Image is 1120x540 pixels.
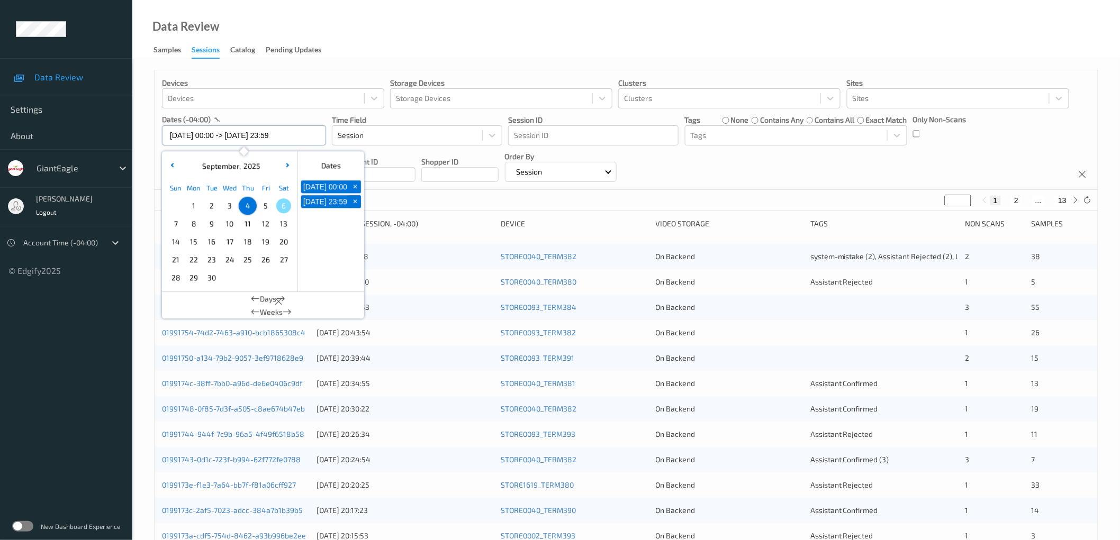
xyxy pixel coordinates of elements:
[513,167,546,177] p: Session
[204,252,219,267] span: 23
[501,506,576,515] a: STORE0040_TERM390
[810,404,878,413] span: Assistant Confirmed
[257,179,275,197] div: Fri
[965,353,969,362] span: 2
[810,480,873,489] span: Assistant Rejected
[338,157,416,167] p: Assistant ID
[810,455,889,464] span: Assistant Confirmed (3)
[685,115,701,125] p: Tags
[501,455,576,464] a: STORE0040_TERM382
[332,115,502,125] p: Time Field
[618,78,841,88] p: Clusters
[505,151,617,162] p: Order By
[965,404,968,413] span: 1
[1032,404,1039,413] span: 19
[501,379,575,388] a: STORE0040_TERM381
[192,44,220,59] div: Sessions
[317,505,493,516] div: [DATE] 20:17:23
[656,218,803,229] div: Video Storage
[258,198,273,213] span: 5
[810,252,1009,261] span: system-mistake (2), Assistant Rejected (2), Unusual activity
[317,277,493,287] div: [DATE] 21:08:30
[1032,196,1045,205] button: ...
[298,155,364,176] div: Dates
[656,505,803,516] div: On Backend
[810,506,878,515] span: Assistant Confirmed
[656,327,803,338] div: On Backend
[185,251,203,269] div: Choose Monday September 22 of 2025
[258,216,273,231] span: 12
[275,179,293,197] div: Sat
[257,233,275,251] div: Choose Friday September 19 of 2025
[153,44,181,58] div: Samples
[656,251,803,262] div: On Backend
[317,302,493,313] div: [DATE] 20:47:53
[317,404,493,414] div: [DATE] 20:30:22
[221,251,239,269] div: Choose Wednesday September 24 of 2025
[965,252,969,261] span: 2
[317,454,493,465] div: [DATE] 20:24:54
[760,115,803,125] label: contains any
[168,252,183,267] span: 21
[222,252,237,267] span: 24
[501,480,574,489] a: STORE1619_TERM380
[656,480,803,490] div: On Backend
[257,215,275,233] div: Choose Friday September 12 of 2025
[257,269,275,287] div: Choose Friday October 03 of 2025
[317,480,493,490] div: [DATE] 20:20:25
[185,215,203,233] div: Choose Monday September 08 of 2025
[186,234,201,249] span: 15
[965,506,968,515] span: 1
[421,157,499,167] p: Shopper ID
[167,215,185,233] div: Choose Sunday September 07 of 2025
[162,328,305,337] a: 01991754-74d2-7463-a910-bcb1865308c4
[965,531,968,540] span: 1
[162,455,301,464] a: 01991743-0d1c-723f-b994-62f772fe0788
[153,43,192,58] a: Samples
[656,378,803,389] div: On Backend
[501,429,575,438] a: STORE0093_TERM393
[965,480,968,489] span: 1
[1055,196,1070,205] button: 13
[222,198,237,213] span: 3
[162,531,306,540] a: 0199173a-cdf5-754d-8462-a93b996be2ee
[203,251,221,269] div: Choose Tuesday September 23 of 2025
[240,161,260,170] span: 2025
[810,277,873,286] span: Assistant Rejected
[230,44,255,58] div: Catalog
[317,429,493,440] div: [DATE] 20:26:34
[266,44,321,58] div: Pending Updates
[221,233,239,251] div: Choose Wednesday September 17 of 2025
[192,43,230,59] a: Sessions
[260,294,276,304] span: Days
[204,270,219,285] span: 30
[390,78,612,88] p: Storage Devices
[501,303,576,312] a: STORE0093_TERM384
[276,216,291,231] span: 13
[186,198,201,213] span: 1
[240,198,255,213] span: 4
[204,198,219,213] span: 2
[656,429,803,440] div: On Backend
[240,252,255,267] span: 25
[276,234,291,249] span: 20
[239,215,257,233] div: Choose Thursday September 11 of 2025
[501,531,575,540] a: STORE0002_TERM393
[317,327,493,338] div: [DATE] 20:43:54
[186,270,201,285] span: 29
[501,404,576,413] a: STORE0040_TERM382
[185,197,203,215] div: Choose Monday September 01 of 2025
[203,215,221,233] div: Choose Tuesday September 09 of 2025
[162,506,303,515] a: 0199173c-2af5-7023-adcc-384a7b1b39b5
[162,404,305,413] a: 01991748-0f85-7d3f-a505-c8ae674b47eb
[266,43,332,58] a: Pending Updates
[501,218,648,229] div: Device
[199,161,239,170] span: September
[240,234,255,249] span: 18
[965,379,968,388] span: 1
[656,277,803,287] div: On Backend
[185,179,203,197] div: Mon
[186,216,201,231] span: 8
[1032,328,1040,337] span: 26
[1032,455,1035,464] span: 7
